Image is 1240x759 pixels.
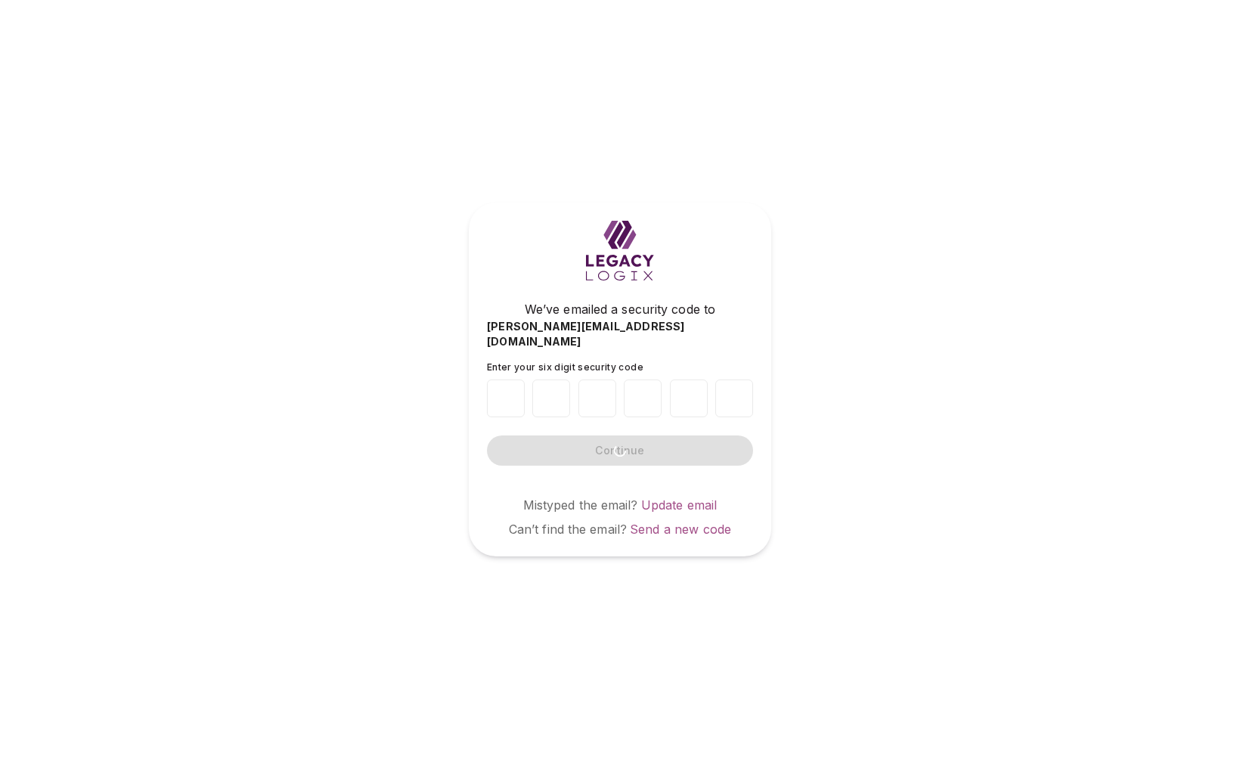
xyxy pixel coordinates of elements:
[525,300,715,318] span: We’ve emailed a security code to
[487,361,643,373] span: Enter your six digit security code
[641,497,718,513] a: Update email
[523,497,638,513] span: Mistyped the email?
[630,522,731,537] a: Send a new code
[487,319,753,349] span: [PERSON_NAME][EMAIL_ADDRESS][DOMAIN_NAME]
[509,522,627,537] span: Can’t find the email?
